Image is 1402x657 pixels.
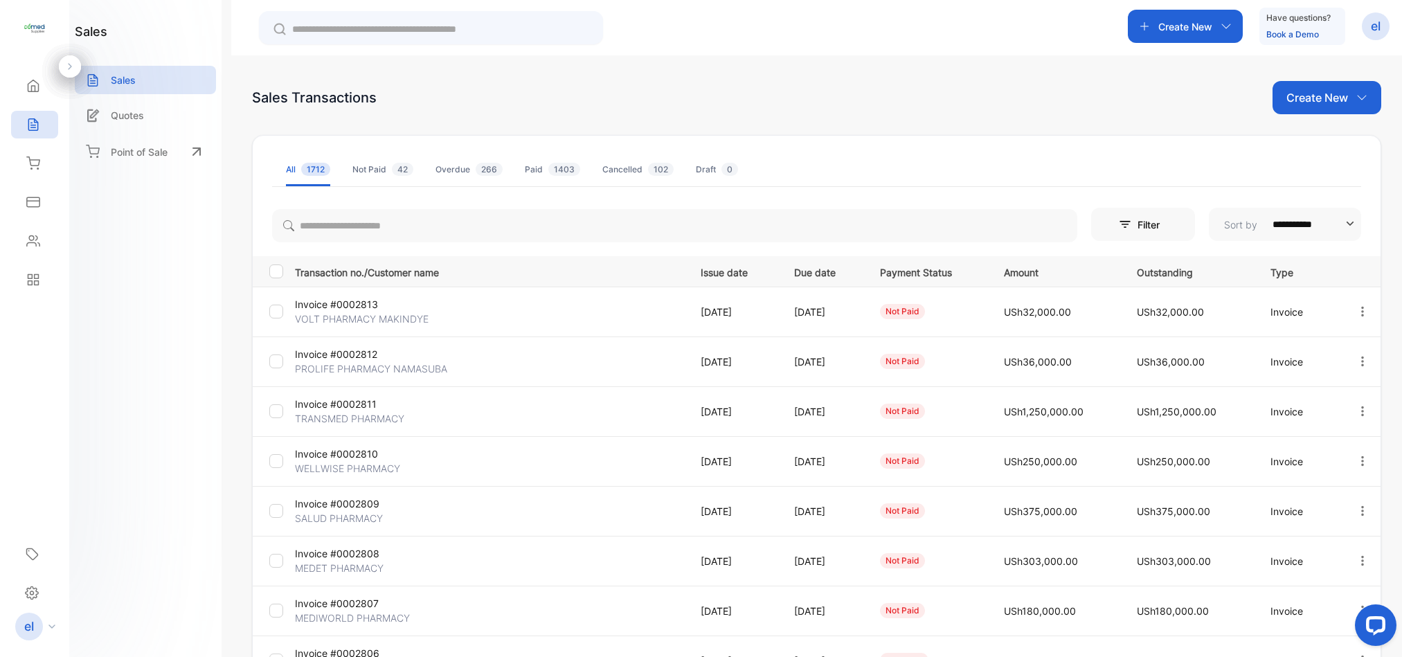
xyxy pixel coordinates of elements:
button: Create New [1273,81,1381,114]
a: Quotes [75,101,216,129]
p: Create New [1158,19,1212,34]
p: MEDIWORLD PHARMACY [295,611,424,625]
span: USh303,000.00 [1137,555,1211,567]
div: Overdue [435,163,503,176]
span: USh375,000.00 [1137,505,1210,517]
span: USh1,250,000.00 [1004,406,1084,417]
span: USh180,000.00 [1137,605,1209,617]
h1: sales [75,22,107,41]
p: WELLWISE PHARMACY [295,461,424,476]
p: Due date [794,262,852,280]
p: [DATE] [701,604,765,618]
p: [DATE] [701,454,765,469]
p: Invoice #0002812 [295,347,424,361]
p: VOLT PHARMACY MAKINDYE [295,312,429,326]
p: Invoice #0002807 [295,596,424,611]
button: el [1362,10,1390,43]
p: Create New [1286,89,1348,106]
p: TRANSMED PHARMACY [295,411,424,426]
p: Have questions? [1266,11,1331,25]
span: USh1,250,000.00 [1137,406,1216,417]
p: Invoice #0002813 [295,297,424,312]
a: Sales [75,66,216,94]
p: Invoice #0002811 [295,397,424,411]
span: 1403 [548,163,580,176]
a: Book a Demo [1266,29,1319,39]
p: Invoice [1270,305,1327,319]
div: not paid [880,354,925,369]
div: not paid [880,503,925,519]
div: Not Paid [352,163,413,176]
p: el [1371,17,1381,35]
p: Sales [111,73,136,87]
p: Invoice [1270,454,1327,469]
p: Invoice [1270,554,1327,568]
p: [DATE] [701,354,765,369]
p: Quotes [111,108,144,123]
p: Transaction no./Customer name [295,262,683,280]
p: Invoice [1270,404,1327,419]
span: USh250,000.00 [1004,456,1077,467]
p: [DATE] [794,504,852,519]
p: [DATE] [794,305,852,319]
p: MEDET PHARMACY [295,561,424,575]
span: USh303,000.00 [1004,555,1078,567]
p: Invoice #0002809 [295,496,424,511]
span: 102 [648,163,674,176]
p: Point of Sale [111,145,168,159]
div: not paid [880,453,925,469]
p: Outstanding [1137,262,1241,280]
p: Issue date [701,262,765,280]
span: USh36,000.00 [1137,356,1205,368]
img: logo [24,18,45,39]
span: 42 [392,163,413,176]
div: Cancelled [602,163,674,176]
span: 0 [721,163,738,176]
p: Sort by [1224,217,1257,232]
div: not paid [880,304,925,319]
div: Sales Transactions [252,87,377,108]
iframe: LiveChat chat widget [1344,599,1402,657]
button: Sort by [1209,208,1361,241]
p: [DATE] [794,554,852,568]
p: [DATE] [701,404,765,419]
p: Invoice [1270,604,1327,618]
span: USh250,000.00 [1137,456,1210,467]
p: Payment Status [880,262,976,280]
p: [DATE] [701,504,765,519]
div: Draft [696,163,738,176]
p: Invoice #0002810 [295,447,424,461]
p: SALUD PHARMACY [295,511,424,525]
span: USh32,000.00 [1137,306,1204,318]
span: USh180,000.00 [1004,605,1076,617]
button: Create New [1128,10,1243,43]
p: [DATE] [794,454,852,469]
span: 1712 [301,163,330,176]
p: Invoice #0002808 [295,546,424,561]
span: USh36,000.00 [1004,356,1072,368]
p: el [24,618,34,636]
p: [DATE] [701,305,765,319]
span: USh375,000.00 [1004,505,1077,517]
p: Invoice [1270,354,1327,369]
div: not paid [880,404,925,419]
p: Type [1270,262,1327,280]
p: [DATE] [794,354,852,369]
div: not paid [880,603,925,618]
span: USh32,000.00 [1004,306,1071,318]
div: not paid [880,553,925,568]
p: [DATE] [794,404,852,419]
p: Invoice [1270,504,1327,519]
p: [DATE] [701,554,765,568]
a: Point of Sale [75,136,216,167]
div: Paid [525,163,580,176]
p: [DATE] [794,604,852,618]
div: All [286,163,330,176]
p: Amount [1004,262,1108,280]
span: 266 [476,163,503,176]
p: PROLIFE PHARMACY NAMASUBA [295,361,447,376]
